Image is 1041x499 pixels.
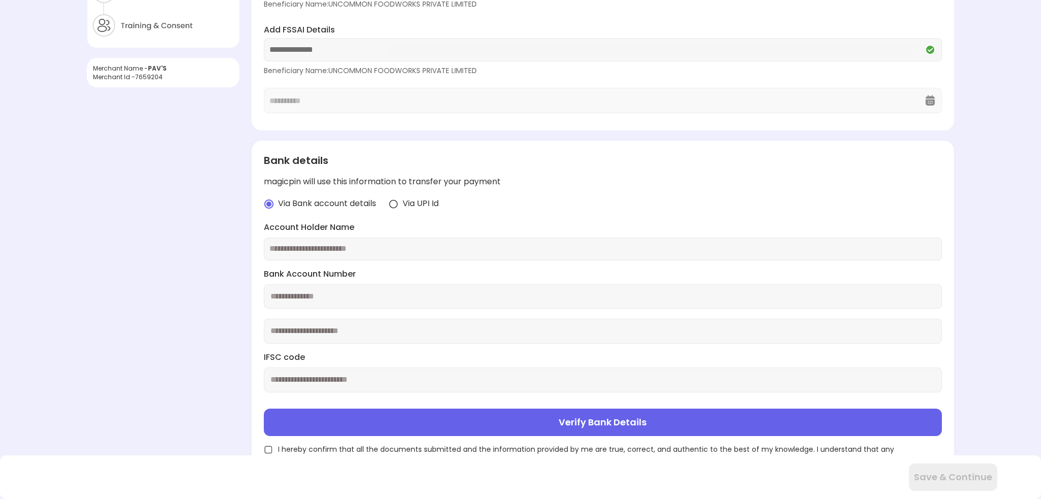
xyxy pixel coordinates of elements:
[264,24,942,36] label: Add FSSAI Details
[264,409,942,436] button: Verify Bank Details
[278,198,376,210] span: Via Bank account details
[264,153,942,168] div: Bank details
[264,199,274,209] img: radio
[278,444,942,464] span: I hereby confirm that all the documents submitted and the information provided by me are true, co...
[93,73,233,81] div: Merchant Id - 7659204
[264,65,942,76] div: Beneficiary Name: UNCOMMON FOODWORKS PRIVATE LIMITED
[403,198,439,210] span: Via UPI Id
[909,463,997,491] button: Save & Continue
[388,199,399,209] img: radio
[148,64,167,73] span: PAV'S
[264,445,273,454] img: unchecked
[93,64,233,73] div: Merchant Name -
[264,269,942,280] label: Bank Account Number
[264,352,942,363] label: IFSC code
[924,44,936,56] img: Q2VREkDUCX-Nh97kZdnvclHTixewBtwTiuomQU4ttMKm5pUNxe9W_NURYrLCGq_Mmv0UDstOKswiepyQhkhj-wqMpwXa6YfHU...
[264,176,942,188] div: magicpin will use this information to transfer your payment
[264,222,942,234] label: Account Holder Name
